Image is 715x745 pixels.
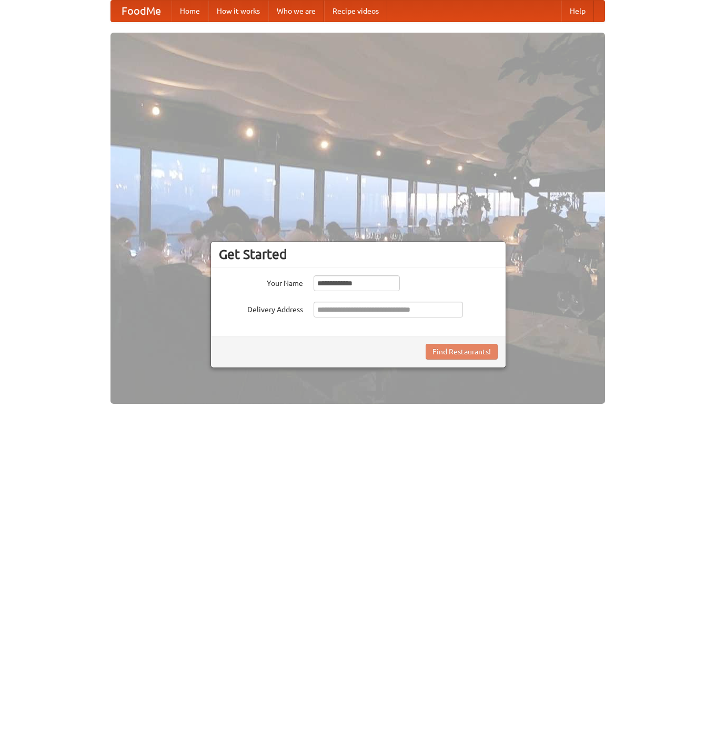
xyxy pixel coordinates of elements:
[561,1,594,22] a: Help
[324,1,387,22] a: Recipe videos
[172,1,208,22] a: Home
[268,1,324,22] a: Who we are
[219,246,498,262] h3: Get Started
[208,1,268,22] a: How it works
[219,302,303,315] label: Delivery Address
[111,1,172,22] a: FoodMe
[426,344,498,360] button: Find Restaurants!
[219,275,303,289] label: Your Name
